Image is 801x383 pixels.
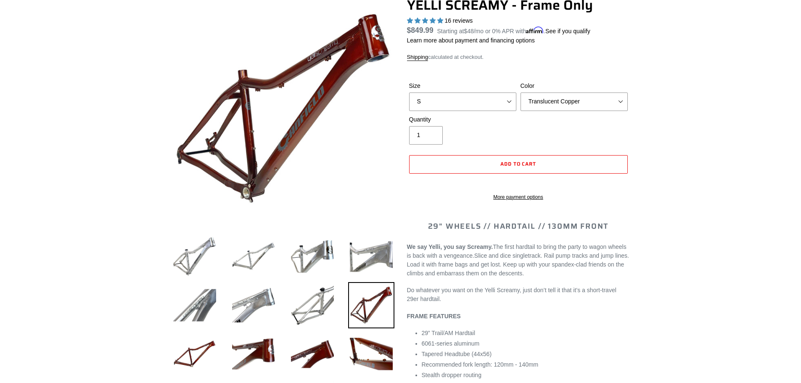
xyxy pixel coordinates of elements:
img: Load image into Gallery viewer, YELLI SCREAMY - Frame Only [172,233,218,280]
a: Learn more about payment and financing options [407,37,535,44]
span: The first hardtail to bring the party to wagon wheels is back with a vengeance. [407,243,627,259]
span: Add to cart [500,160,537,168]
button: Add to cart [409,155,628,174]
img: Load image into Gallery viewer, YELLI SCREAMY - Frame Only [289,282,336,328]
p: Starting at /mo or 0% APR with . [437,25,590,36]
b: We say Yelli, you say Screamy. [407,243,493,250]
label: Size [409,82,516,90]
span: Tapered Headtube (44x56) [422,351,492,357]
img: Load image into Gallery viewer, YELLI SCREAMY - Frame Only [172,282,218,328]
span: 6061-series aluminum [422,340,480,347]
img: Load image into Gallery viewer, YELLI SCREAMY - Frame Only [230,282,277,328]
span: 5.00 stars [407,17,445,24]
span: Recommended fork length: 120mm - 140mm [422,361,539,368]
span: Do whatever you want on the Yelli Screamy, just don’t tell it that it’s a short-travel 29er hardt... [407,287,616,302]
img: Load image into Gallery viewer, YELLI SCREAMY - Frame Only [348,233,394,280]
span: $48 [464,28,473,34]
img: Load image into Gallery viewer, YELLI SCREAMY - Frame Only [230,331,277,377]
b: FRAME FEATURES [407,313,461,320]
a: More payment options [409,193,628,201]
img: Load image into Gallery viewer, YELLI SCREAMY - Frame Only [289,331,336,377]
span: Stealth dropper routing [422,372,481,378]
span: 29” Trail/AM Hardtail [422,330,476,336]
span: $849.99 [407,26,434,34]
img: Load image into Gallery viewer, YELLI SCREAMY - Frame Only [348,331,394,377]
a: Shipping [407,54,428,61]
img: Load image into Gallery viewer, YELLI SCREAMY - Frame Only [289,233,336,280]
label: Quantity [409,115,516,124]
img: Load image into Gallery viewer, YELLI SCREAMY - Frame Only [230,233,277,280]
div: calculated at checkout. [407,53,630,61]
a: See if you qualify - Learn more about Affirm Financing (opens in modal) [545,28,590,34]
img: Load image into Gallery viewer, YELLI SCREAMY - Frame Only [348,282,394,328]
label: Color [521,82,628,90]
span: 29" WHEELS // HARDTAIL // 130MM FRONT [428,220,609,232]
p: Slice and dice singletrack. Rail pump tracks and jump lines. Load it with frame bags and get lost... [407,243,630,278]
img: Load image into Gallery viewer, YELLI SCREAMY - Frame Only [172,331,218,377]
span: 16 reviews [444,17,473,24]
span: Affirm [526,26,544,34]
